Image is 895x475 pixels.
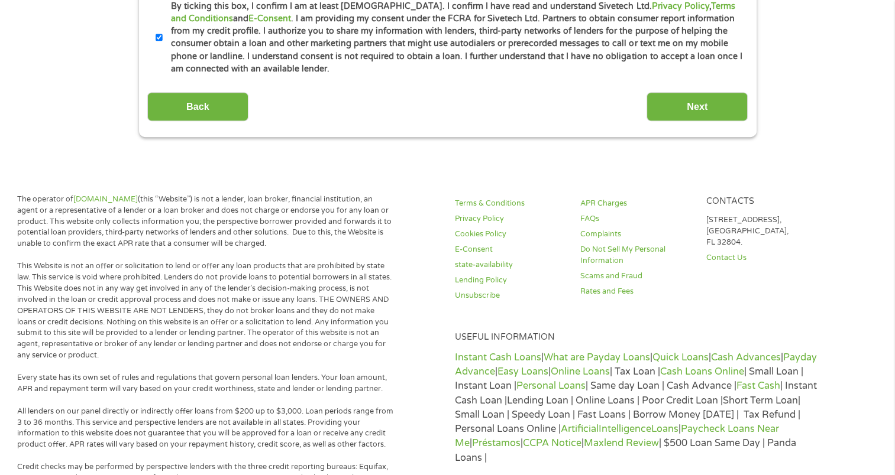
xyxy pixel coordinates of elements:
[660,366,744,378] a: Cash Loans Online
[561,423,599,435] a: Artificial
[455,229,566,240] a: Cookies Policy
[711,352,781,363] a: Cash Advances
[455,352,541,363] a: Instant Cash Loans
[17,194,395,249] p: The operator of (this “Website”) is not a lender, loan broker, financial institution, an agent or...
[580,213,692,225] a: FAQs
[455,332,818,343] h4: Useful Information
[455,275,566,286] a: Lending Policy
[580,286,692,297] a: Rates and Fees
[736,380,780,392] a: Fast Cash
[516,380,586,392] a: Personal Loans
[580,244,692,266] a: Do Not Sell My Personal Information
[455,423,779,449] a: Paycheck Loans Near Me
[599,423,651,435] a: Intelligence
[455,352,817,378] a: Payday Advance
[652,352,709,363] a: Quick Loans
[455,244,566,255] a: E-Consent
[455,350,818,465] p: | | | | | | | Tax Loan | | Small Loan | Instant Loan | | Same day Loan | Cash Advance | | Instant...
[647,92,748,121] input: Next
[73,194,138,204] a: [DOMAIN_NAME]
[248,14,291,24] a: E-Consent
[706,196,818,207] h4: Contacts
[17,406,395,451] p: All lenders on our panel directly or indirectly offer loans from $200 up to $3,000. Loan periods ...
[147,92,248,121] input: Back
[455,198,566,209] a: Terms & Conditions
[472,437,521,449] a: Préstamos
[17,261,395,361] p: This Website is not an offer or solicitation to lend or offer any loan products that are prohibit...
[17,372,395,395] p: Every state has its own set of rules and regulations that govern personal loan lenders. Your loan...
[544,352,650,363] a: What are Payday Loans
[497,366,548,378] a: Easy Loans
[580,271,692,282] a: Scams and Fraud
[523,437,581,449] a: CCPA Notice
[706,252,818,263] a: Contact Us
[706,214,818,248] p: [STREET_ADDRESS], [GEOGRAPHIC_DATA], FL 32804.
[171,1,735,24] a: Terms and Conditions
[651,1,709,11] a: Privacy Policy
[455,259,566,271] a: state-availability
[580,229,692,240] a: Complaints
[551,366,610,378] a: Online Loans
[584,437,659,449] a: Maxlend Review
[651,423,678,435] a: Loans
[580,198,692,209] a: APR Charges
[455,213,566,225] a: Privacy Policy
[455,290,566,301] a: Unsubscribe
